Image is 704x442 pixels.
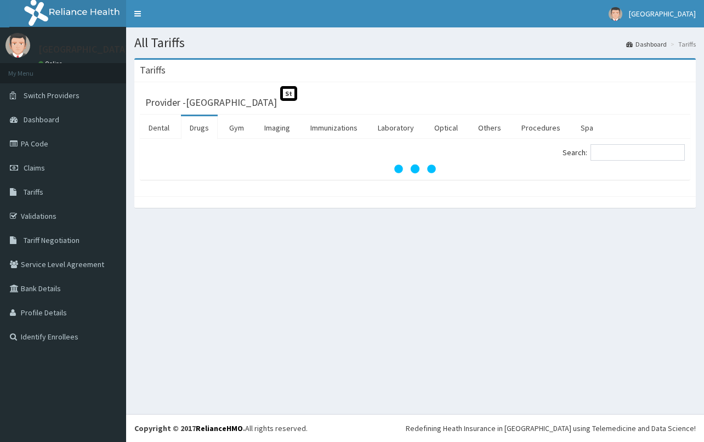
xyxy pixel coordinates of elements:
span: Claims [24,163,45,173]
a: Dashboard [626,39,667,49]
p: [GEOGRAPHIC_DATA] [38,44,129,54]
a: Online [38,60,65,67]
span: St [280,86,297,101]
a: Imaging [256,116,299,139]
li: Tariffs [668,39,696,49]
a: Spa [572,116,602,139]
span: Tariff Negotiation [24,235,80,245]
img: User Image [609,7,622,21]
input: Search: [591,144,685,161]
span: [GEOGRAPHIC_DATA] [629,9,696,19]
a: RelianceHMO [196,423,243,433]
a: Procedures [513,116,569,139]
h3: Provider - [GEOGRAPHIC_DATA] [145,98,277,107]
img: User Image [5,33,30,58]
label: Search: [563,144,685,161]
a: Drugs [181,116,218,139]
strong: Copyright © 2017 . [134,423,245,433]
span: Dashboard [24,115,59,124]
a: Dental [140,116,178,139]
a: Optical [425,116,467,139]
h1: All Tariffs [134,36,696,50]
svg: audio-loading [393,147,437,191]
div: Redefining Heath Insurance in [GEOGRAPHIC_DATA] using Telemedicine and Data Science! [406,423,696,434]
span: Switch Providers [24,90,80,100]
a: Laboratory [369,116,423,139]
a: Gym [220,116,253,139]
a: Others [469,116,510,139]
a: Immunizations [302,116,366,139]
span: Tariffs [24,187,43,197]
h3: Tariffs [140,65,166,75]
footer: All rights reserved. [126,414,704,442]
